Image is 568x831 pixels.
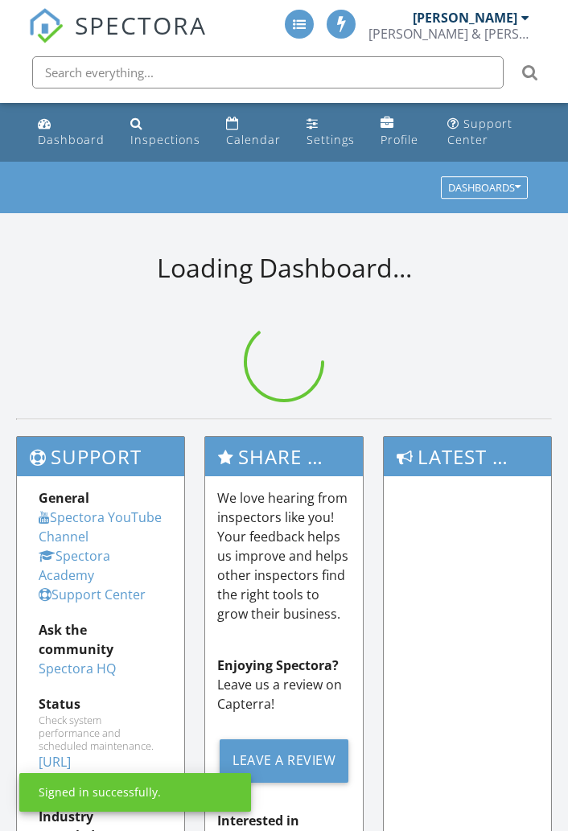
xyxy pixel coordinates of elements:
div: Support Center [447,116,512,147]
h3: Latest Updates [384,437,551,476]
div: Calendar [226,132,281,147]
a: SPECTORA [28,22,207,56]
div: Settings [307,132,355,147]
button: Dashboards [441,177,528,200]
strong: Enjoying Spectora? [217,656,339,674]
p: We love hearing from inspectors like you! Your feedback helps us improve and helps other inspecto... [217,488,351,623]
a: Spectora Academy [39,547,110,584]
div: Dashboard [38,132,105,147]
div: Profile [381,132,418,147]
div: Dashboards [448,183,521,194]
div: Leave a Review [220,739,348,783]
span: SPECTORA [75,8,207,42]
strong: General [39,489,89,507]
a: Support Center [441,109,537,155]
div: Ask the community [39,620,163,659]
a: Inspections [124,109,207,155]
div: Inspections [130,132,200,147]
img: The Best Home Inspection Software - Spectora [28,8,64,43]
h3: Share Your Spectora Experience [205,437,363,476]
a: Support Center [39,586,146,603]
input: Search everything... [32,56,504,88]
div: Check system performance and scheduled maintenance. [39,714,163,752]
a: Spectora YouTube Channel [39,508,162,545]
div: Status [39,694,163,714]
a: Leave a Review [217,726,351,795]
h3: Support [17,437,184,476]
a: Spectora HQ [39,660,116,677]
a: Settings [300,109,361,155]
div: [PERSON_NAME] [413,10,517,26]
a: Profile [374,109,427,155]
a: [URL][DOMAIN_NAME] [39,753,140,790]
a: Dashboard [31,109,111,155]
a: Calendar [220,109,287,155]
p: Leave us a review on Capterra! [217,656,351,714]
div: Signed in successfully. [39,784,161,800]
div: Bryan & Bryan Inspections [368,26,529,42]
